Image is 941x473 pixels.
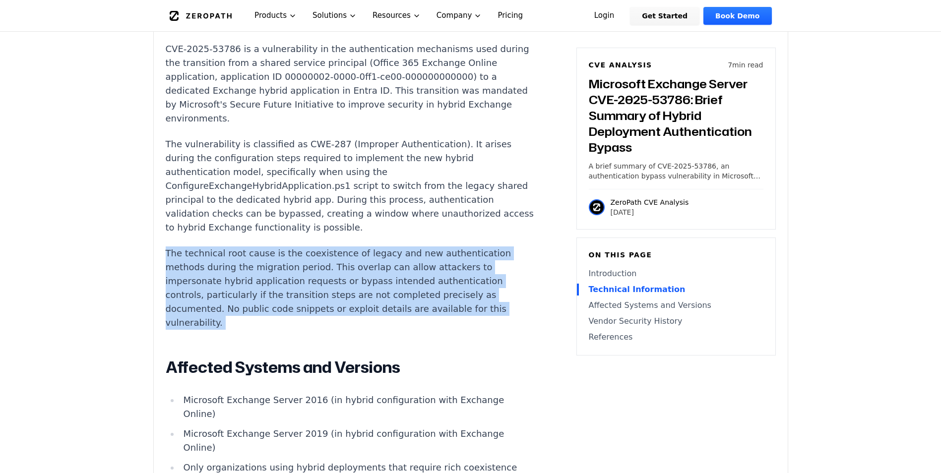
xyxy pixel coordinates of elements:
[166,137,535,235] p: The vulnerability is classified as CWE-287 (Improper Authentication). It arises during the config...
[589,161,763,181] p: A brief summary of CVE-2025-53786, an authentication bypass vulnerability in Microsoft Exchange S...
[630,7,699,25] a: Get Started
[611,207,689,217] p: [DATE]
[589,199,605,215] img: ZeroPath CVE Analysis
[166,42,535,125] p: CVE-2025-53786 is a vulnerability in the authentication mechanisms used during the transition fro...
[166,246,535,330] p: The technical root cause is the coexistence of legacy and new authentication methods during the m...
[589,60,652,70] h6: CVE Analysis
[180,393,535,421] li: Microsoft Exchange Server 2016 (in hybrid configuration with Exchange Online)
[166,357,535,377] h2: Affected Systems and Versions
[728,60,763,70] p: 7 min read
[589,315,763,327] a: Vendor Security History
[589,76,763,155] h3: Microsoft Exchange Server CVE-2025-53786: Brief Summary of Hybrid Deployment Authentication Bypass
[611,197,689,207] p: ZeroPath CVE Analysis
[703,7,771,25] a: Book Demo
[589,268,763,280] a: Introduction
[589,299,763,311] a: Affected Systems and Versions
[589,331,763,343] a: References
[180,427,535,455] li: Microsoft Exchange Server 2019 (in hybrid configuration with Exchange Online)
[589,250,763,260] h6: On this page
[582,7,627,25] a: Login
[589,284,763,296] a: Technical Information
